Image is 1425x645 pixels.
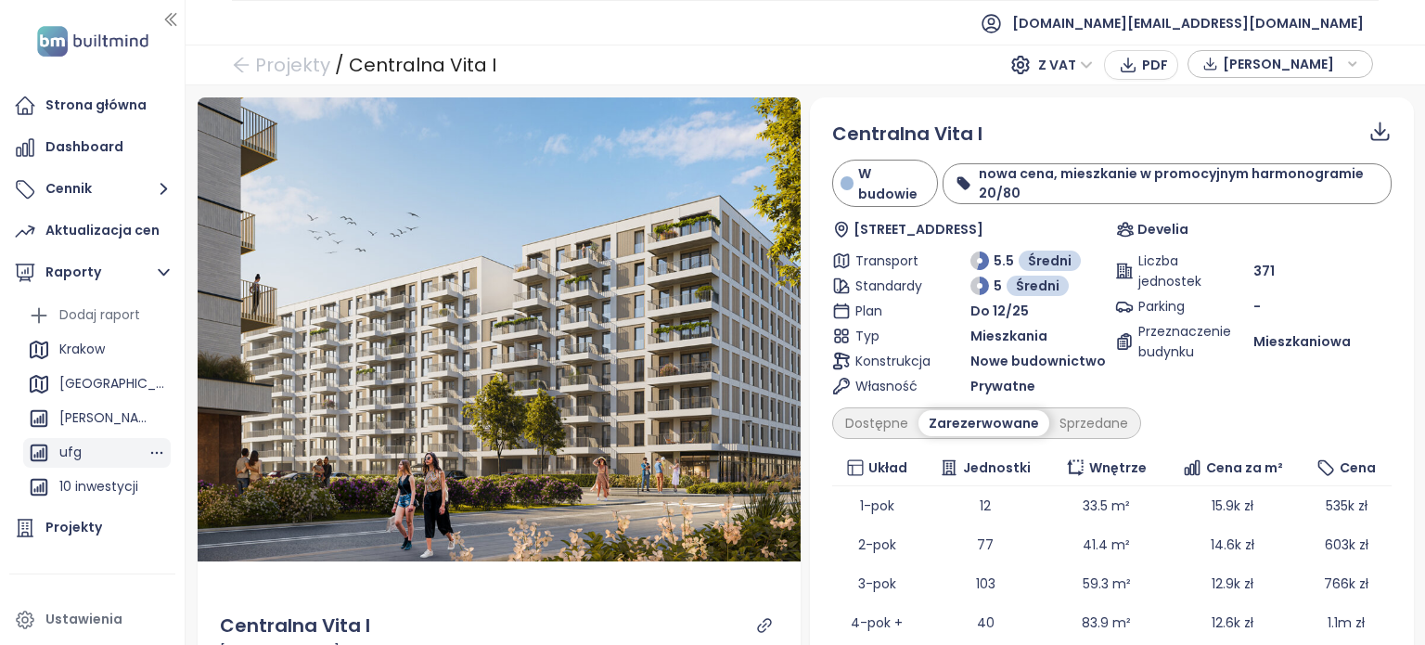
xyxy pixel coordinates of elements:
span: Konstrukcja [855,351,924,371]
div: 10 inwestycji [23,472,171,502]
div: Strona główna [45,94,147,117]
span: 15.9k zł [1212,497,1253,515]
td: 33.5 m² [1049,486,1164,525]
span: Mieszkania [970,326,1047,346]
div: [PERSON_NAME] [23,404,171,433]
div: Dashboard [45,135,123,159]
div: Centralna Vita I [349,48,496,82]
td: 103 [922,564,1049,603]
span: W budowie [858,163,929,204]
div: 10 inwestycji [59,475,138,498]
td: 1-pok [832,486,922,525]
span: 12.9k zł [1212,574,1253,593]
span: 12.6k zł [1212,613,1253,632]
span: Transport [855,251,924,271]
a: link [756,617,773,634]
div: [PERSON_NAME] [59,406,148,430]
a: Dashboard [9,129,175,166]
div: Aktualizacja cen [45,219,160,242]
span: Wnętrze [1089,458,1147,478]
span: 5.5 [994,251,1014,271]
span: [PERSON_NAME] [1223,50,1342,78]
span: 603k zł [1325,535,1368,554]
button: PDF [1104,50,1178,80]
div: [GEOGRAPHIC_DATA] [59,372,166,395]
span: PDF [1142,55,1168,75]
div: button [1198,50,1363,78]
span: 14.6k zł [1211,535,1254,554]
span: Plan [855,301,924,321]
a: Projekty [9,510,175,547]
a: arrow-left Projekty [232,48,330,82]
div: Dodaj raport [23,301,171,330]
div: Krakow [23,335,171,365]
span: Standardy [855,276,924,296]
span: 371 [1253,261,1275,281]
span: Liczba jednostek [1138,251,1207,291]
a: Aktualizacja cen [9,213,175,250]
td: 41.4 m² [1049,525,1164,564]
td: 3-pok [832,564,922,603]
span: Z VAT [1038,51,1093,79]
div: Centralna Vita I [220,612,370,640]
span: Nowe budownictwo [970,351,1106,371]
div: Krakow [59,338,105,361]
span: Przeznaczenie budynku [1138,321,1207,362]
td: 77 [922,525,1049,564]
span: 535k zł [1326,497,1367,515]
span: Układ [868,458,907,478]
div: ufg [23,438,171,468]
span: Cena [1340,458,1376,478]
td: 2-pok [832,525,922,564]
button: Raporty [9,254,175,291]
div: Dostępne [835,410,918,436]
td: 59.3 m² [1049,564,1164,603]
td: 12 [922,486,1049,525]
b: nowa cena, mieszkanie w promocyjnym harmonogramie 20/80 [979,164,1364,202]
span: 766k zł [1324,574,1368,593]
span: 5 [994,276,1002,296]
span: - [1253,297,1261,316]
span: Własność [855,376,924,396]
div: Zarezerwowane [918,410,1049,436]
span: [DOMAIN_NAME][EMAIL_ADDRESS][DOMAIN_NAME] [1012,1,1364,45]
span: Cena za m² [1206,458,1283,478]
span: Parking [1138,296,1207,316]
span: Średni [1028,251,1072,271]
span: Jednostki [963,458,1031,478]
span: Typ [855,326,924,346]
div: [GEOGRAPHIC_DATA] [23,369,171,399]
span: Średni [1016,276,1059,296]
span: Centralna Vita I [832,121,982,147]
span: [STREET_ADDRESS] [854,219,983,239]
div: Ustawienia [45,608,122,631]
span: 1.1m zł [1328,613,1365,632]
div: Sprzedane [1049,410,1138,436]
span: arrow-left [232,56,250,74]
td: 4-pok + [832,603,922,642]
button: Cennik [9,171,175,208]
span: Do 12/25 [970,301,1029,321]
div: Dodaj raport [59,303,140,327]
div: ufg [59,441,82,464]
span: Prywatne [970,376,1035,396]
td: 83.9 m² [1049,603,1164,642]
a: Ustawienia [9,601,175,639]
span: Mieszkaniowa [1253,331,1351,352]
td: 40 [922,603,1049,642]
div: / [335,48,344,82]
a: Strona główna [9,87,175,124]
div: Projekty [45,516,102,539]
span: Develia [1137,219,1188,239]
img: logo [32,22,154,60]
